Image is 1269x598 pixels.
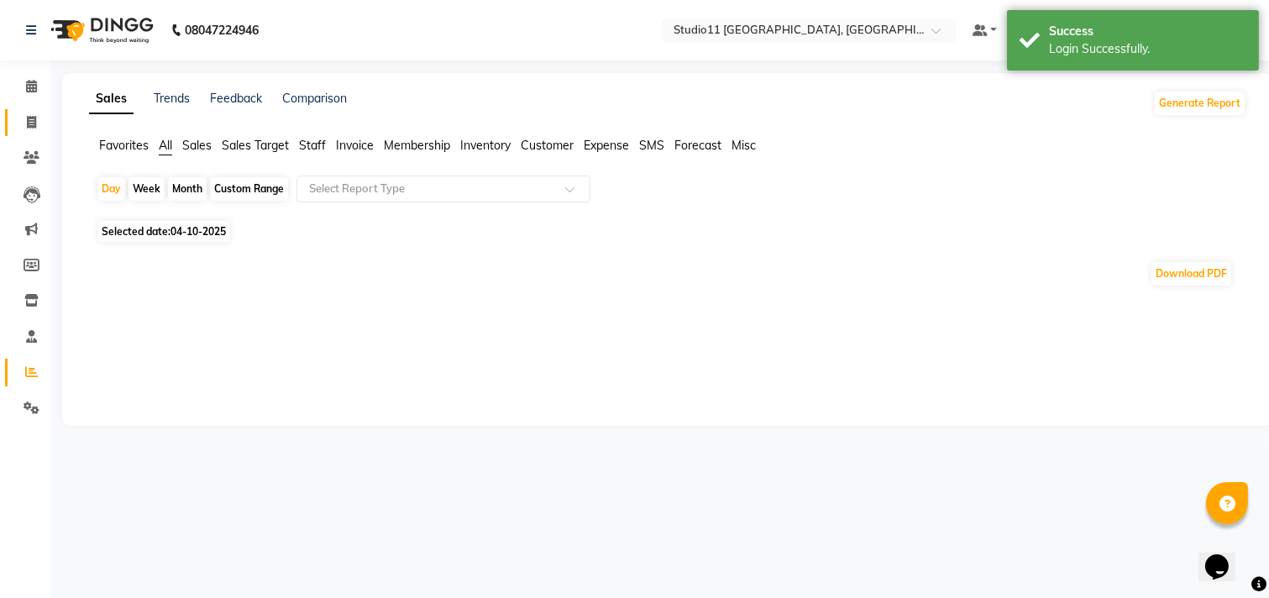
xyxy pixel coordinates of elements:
[185,7,259,54] b: 08047224946
[674,138,721,153] span: Forecast
[168,177,207,201] div: Month
[1151,262,1231,286] button: Download PDF
[639,138,664,153] span: SMS
[460,138,511,153] span: Inventory
[732,138,756,153] span: Misc
[154,91,190,106] a: Trends
[222,138,289,153] span: Sales Target
[89,84,134,114] a: Sales
[1049,40,1246,58] div: Login Successfully.
[97,177,125,201] div: Day
[128,177,165,201] div: Week
[1049,23,1246,40] div: Success
[521,138,574,153] span: Customer
[210,177,288,201] div: Custom Range
[43,7,158,54] img: logo
[336,138,374,153] span: Invoice
[584,138,629,153] span: Expense
[170,225,226,238] span: 04-10-2025
[210,91,262,106] a: Feedback
[384,138,450,153] span: Membership
[1198,531,1252,581] iframe: chat widget
[182,138,212,153] span: Sales
[99,138,149,153] span: Favorites
[282,91,347,106] a: Comparison
[159,138,172,153] span: All
[299,138,326,153] span: Staff
[1155,92,1245,115] button: Generate Report
[97,221,230,242] span: Selected date:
